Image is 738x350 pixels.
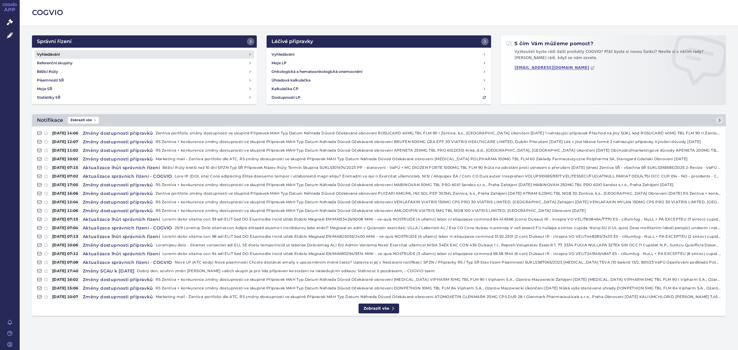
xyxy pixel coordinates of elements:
h4: Onkologická a hematoonkologická onemocnění [272,69,362,75]
a: Běžící lhůty [34,67,254,76]
span: [DATE] 10:07 [50,294,80,300]
p: Loremi dolor sitame con 98 adi ELIT Sed DO Eiusmodte Incid utlab Etdolo Magnaal ENIMA825055/2400 ... [162,233,721,240]
span: [DATE] 17:05 [50,182,80,188]
p: Loremi dolor sitame con 39 adi ELIT Sed DO Eiusmodte Incid utlab Etdolo Magnaal ENIMA153426/6008 ... [162,216,721,222]
h2: Notifikace [37,117,63,124]
a: [EMAIL_ADDRESS][DOMAIN_NAME] [514,66,595,70]
h4: Úhradová kalkulačka [272,77,311,83]
p: Dobrý den, souhrn změn [PERSON_NAME] vašich skupin je pro Vás připraven ke stažení na následující... [137,268,721,274]
h4: Změny dostupnosti přípravků [80,208,156,214]
h4: Změny SCAU k [DATE] [80,268,137,274]
h4: Změny dostupnosti přípravků [80,242,156,248]
p: RS Zentiva + konkurence změny dostupností ve skupině Přípravek MAH Typ Datum Náhrada Důvod Očekáv... [156,147,721,153]
a: Písemnosti SŘ [34,76,254,85]
span: [DATE] 11:06 [50,208,80,214]
span: [DATE] 14:06 [50,130,80,136]
span: [DATE] 12:07 [50,139,80,145]
h4: Aktualizace správních řízení - COGVIO [80,173,175,179]
h4: Aktualizace správních řízení - COGVIO [80,225,175,231]
span: [DATE] 07:12 [50,251,80,257]
p: Loremipsu dolo - Sitamet consectet adi ELI, SE doeiu temporincid ut laboree Doloremag ALI Eni Adm... [156,242,721,248]
h4: Změny dostupnosti přípravků [80,199,156,205]
h4: Aktualizace lhůt správních řízení [80,165,162,171]
p: Běžící lhůty kratší než 10 dní SPZN Typ SŘ Přípravek Název lhůty Termín Skupina SUKLS301474/2023 ... [162,165,721,171]
a: Kalkulačka CP [269,85,489,93]
h4: Změny dostupnosti přípravků [80,285,156,291]
h4: Písemnosti SŘ [37,77,64,83]
a: Onkologická a hematoonkologická onemocnění [269,67,489,76]
p: Marketing mail - Zentiva portfolio dle ATC, RS změny dostupností ve skupině Přípravek MAH Typ Dat... [156,156,721,162]
h2: COGVIO [32,7,726,18]
h4: Kalkulačka CP [272,86,299,92]
span: [DATE] 10:06 [50,242,80,248]
h4: Změny dostupnosti přípravků [80,294,156,300]
span: [DATE] 16:02 [50,276,80,283]
span: Zobrazit vše [68,117,99,124]
a: Vyhledávání [34,50,254,59]
h4: Běžící lhůty [37,69,58,75]
p: RS Zentiva + konkurence změny dostupností ve skupině Přípravek MAH Typ Datum Náhrada Důvod Očekáv... [156,285,721,291]
a: Dostupnosti LP [269,93,489,102]
a: Vyhledávání [269,50,489,59]
p: RS Zentiva + konkurence změny dostupností ve skupině Přípravek MAH Typ Datum Náhrada Důvod Očekáv... [156,182,721,188]
h4: Aktualizace lhůt správních řízení [80,233,162,240]
h4: Změny dostupnosti přípravků [80,182,156,188]
h4: Změny dostupnosti přípravků [80,147,156,153]
h4: Změny dostupnosti přípravků [80,130,156,136]
h4: Změny dostupnosti přípravků [80,139,156,145]
a: Referenční skupiny [34,59,254,67]
p: Lore IP (DOL sita) Cons adipiscing Elitse doeiusmo tempor i utlaboreetd magn aliqu? Enimadm ve qu... [175,173,721,179]
h2: Léčivé přípravky [272,38,313,45]
h2: S čím Vám můžeme pomoct? [506,40,593,47]
h4: Moje LP [272,60,287,66]
p: Vyzkoušeli byste rádi další produkty COGVIO? Přáli byste si novou funkci? Nevíte si s něčím rady?... [506,49,721,63]
span: [DATE] 11:02 [50,147,80,153]
h4: Moje SŘ [37,86,52,92]
a: Léčivé přípravky [267,35,491,48]
a: Správní řízení [32,35,257,48]
p: RS Zentiva + konkurence změny dostupností ve skupině Přípravek MAH Typ Datum Náhrada Důvod Očekáv... [156,199,721,205]
h4: Vyhledávání [272,51,294,58]
p: Zentiva portfolio změny dostupností ve skupině Přípravek MAH Typ Datum Náhrada Důvod Očekávané ob... [156,130,721,136]
span: [DATE] 07:15 [50,165,80,171]
h4: Aktualizace správních řízení - COGVIO [80,259,175,265]
span: [DATE] 16:06 [50,190,80,197]
h4: Aktualizace lhůt správních řízení [80,216,162,222]
span: [DATE] 15:06 [50,285,80,291]
p: RS Zentiva + konkurence změny dostupností ve skupině Přípravek MAH Typ Datum Náhrada Důvod Očekáv... [156,276,721,283]
h4: Vyhledávání [37,51,60,58]
h2: Správní řízení [37,38,72,45]
p: 25/9 Loremip Dolo sitametcon Adipis elitsedd eiusmo t incididuntu labo etdol? Magnaal en adm v Qu... [175,225,721,231]
h4: Změny dostupnosti přípravků [80,156,156,162]
h4: Statistiky SŘ [37,94,61,101]
p: Zentiva portfolio změny dostupností ve skupině Přípravek MAH Typ Datum Náhrada Důvod Očekávané ob... [156,190,721,197]
a: Úhradová kalkulačka [269,76,489,85]
a: Statistiky SŘ [34,93,254,102]
p: Marketing mail - Zentiva portfolio dle ATC, RS změny dostupností ve skupině Přípravek MAH Typ Dat... [156,294,721,300]
p: RS Zentiva + konkurence změny dostupností ve skupině Přípravek MAH Typ Datum Náhrada Důvod Očekáv... [156,208,721,214]
h4: Referenční skupiny [37,60,73,66]
span: [DATE] 07:15 [50,216,80,222]
a: Zobrazit vše [359,304,399,314]
h4: Aktualizace lhůt správních řízení [80,251,162,257]
h4: Změny dostupnosti přípravků [80,276,156,283]
span: [DATE] 07:13 [50,233,80,240]
a: NotifikaceZobrazit vše [32,114,726,126]
span: [DATE] 07:08 [50,259,80,265]
p: Loremi dolor sitame con 94 adi ELIT Sed DO Eiusmodte Incid utlab Etdolo Magnaal ENIMA690294/9314 ... [162,251,721,257]
span: [DATE] 12:04 [50,199,80,205]
span: [DATE] 17:40 [50,268,80,274]
span: [DATE] 07:02 [50,173,80,179]
a: Moje LP [269,59,489,67]
p: RS Zentiva + konkurence změny dostupností ve skupině Přípravek MAH Typ Datum Náhrada Důvod Očekáv... [156,139,721,145]
h4: Dostupnosti LP [272,94,300,101]
span: [DATE] 07:04 [50,225,80,231]
p: Nové LP (ATC kódy) Nové písemnosti Chcete dostávat emaily s upozorněním méně často? Upravte si je... [175,259,721,265]
h4: Změny dostupnosti přípravků [80,190,156,197]
span: [DATE] 10:02 [50,156,80,162]
a: Moje SŘ [34,85,254,93]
